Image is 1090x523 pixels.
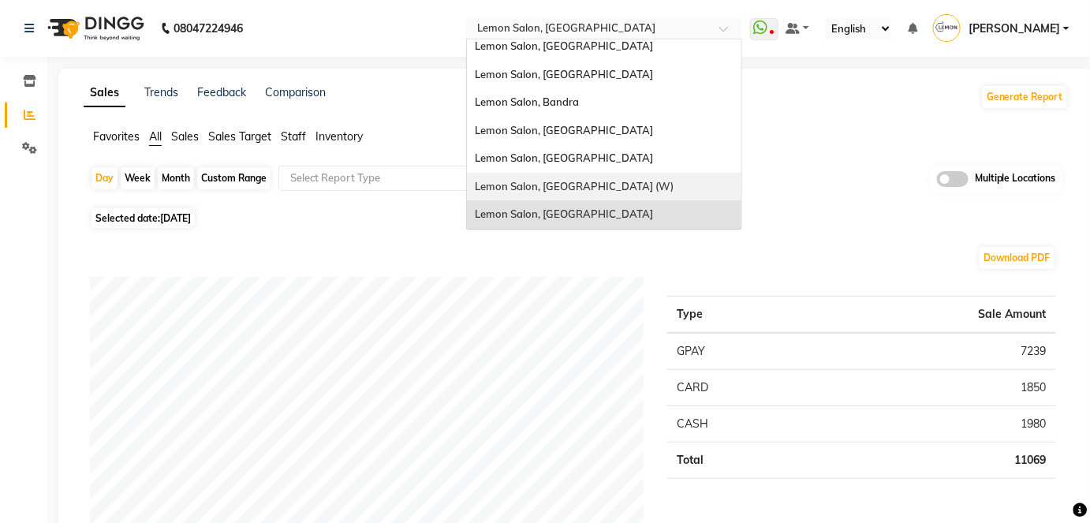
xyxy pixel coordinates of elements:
span: All [149,129,162,144]
ng-dropdown-panel: Options list [466,39,742,230]
td: 11069 [810,442,1056,478]
th: Sale Amount [810,296,1056,333]
div: Month [158,167,194,189]
button: Download PDF [980,247,1055,269]
a: Trends [144,85,178,99]
td: CARD [667,369,810,405]
span: Lemon Salon, [GEOGRAPHIC_DATA] [475,151,653,164]
span: [PERSON_NAME] [969,21,1060,37]
td: 1850 [810,369,1056,405]
td: 7239 [810,333,1056,370]
span: Lemon Salon, [GEOGRAPHIC_DATA] [475,68,653,80]
td: CASH [667,405,810,442]
span: Lemon Salon, [GEOGRAPHIC_DATA] [475,124,653,136]
span: Lemon Salon, [GEOGRAPHIC_DATA] [475,207,653,220]
span: Lemon Salon, Bandra [475,95,579,108]
td: Total [667,442,810,478]
img: logo [40,6,148,50]
a: Sales [84,79,125,107]
span: Sales [171,129,199,144]
span: Inventory [315,129,363,144]
span: Lemon Salon, [GEOGRAPHIC_DATA] (W) [475,180,674,192]
img: Aquib Khan [933,14,961,42]
div: Custom Range [197,167,271,189]
div: Day [91,167,118,189]
span: Lemon Salon, [GEOGRAPHIC_DATA] [475,39,653,52]
span: [DATE] [160,212,191,224]
td: 1980 [810,405,1056,442]
span: Staff [281,129,306,144]
button: Generate Report [983,86,1067,108]
a: Comparison [265,85,326,99]
a: Feedback [197,85,246,99]
span: Selected date: [91,208,195,228]
span: Multiple Locations [975,171,1056,187]
span: Favorites [93,129,140,144]
span: Sales Target [208,129,271,144]
b: 08047224946 [174,6,243,50]
th: Type [667,296,810,333]
div: Week [121,167,155,189]
td: GPAY [667,333,810,370]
